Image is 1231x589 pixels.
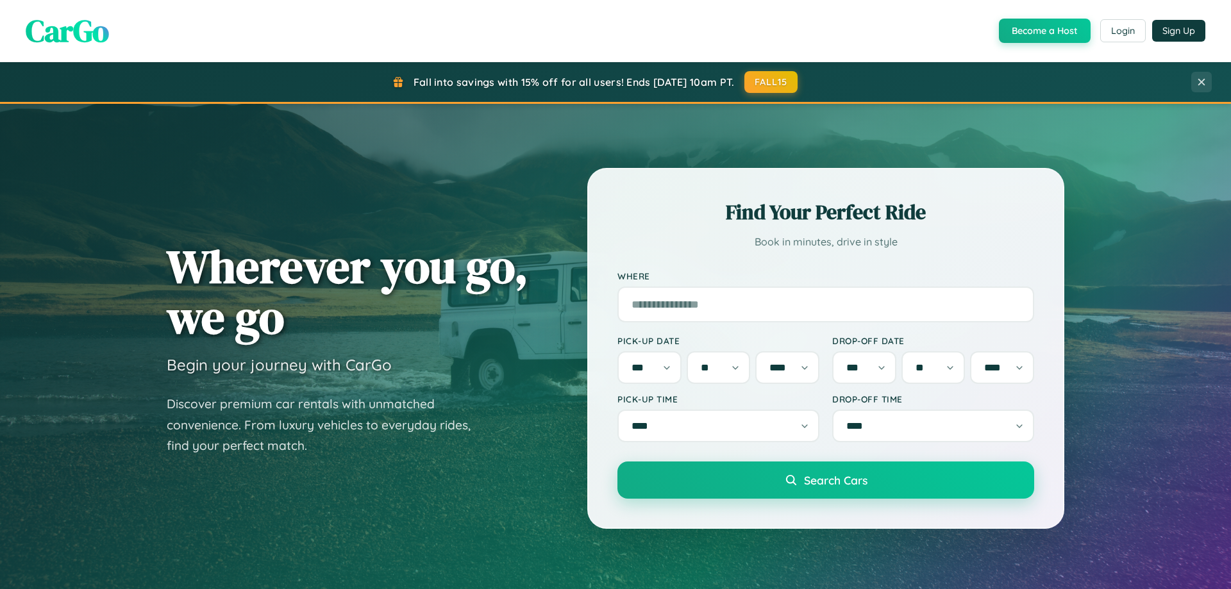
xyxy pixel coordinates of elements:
p: Book in minutes, drive in style [617,233,1034,251]
button: Login [1100,19,1146,42]
button: Become a Host [999,19,1091,43]
span: CarGo [26,10,109,52]
label: Drop-off Time [832,394,1034,404]
button: Sign Up [1152,20,1205,42]
label: Drop-off Date [832,335,1034,346]
button: Search Cars [617,461,1034,499]
h2: Find Your Perfect Ride [617,198,1034,226]
h3: Begin your journey with CarGo [167,355,392,374]
span: Search Cars [804,473,867,487]
h1: Wherever you go, we go [167,241,528,342]
span: Fall into savings with 15% off for all users! Ends [DATE] 10am PT. [414,76,735,88]
label: Where [617,270,1034,281]
p: Discover premium car rentals with unmatched convenience. From luxury vehicles to everyday rides, ... [167,394,487,456]
button: FALL15 [744,71,798,93]
label: Pick-up Date [617,335,819,346]
label: Pick-up Time [617,394,819,404]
